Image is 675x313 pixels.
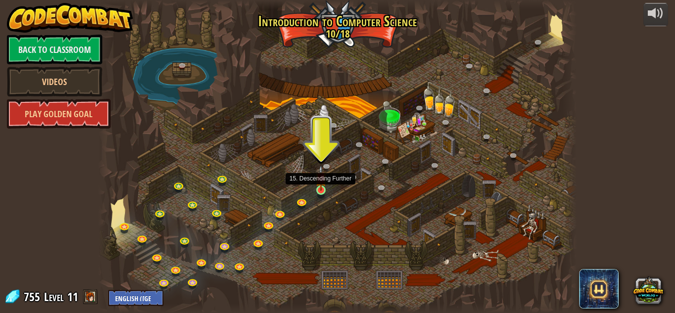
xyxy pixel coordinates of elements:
[67,289,78,305] span: 11
[7,99,111,129] a: Play Golden Goal
[24,289,43,305] span: 755
[7,67,102,96] a: Videos
[7,3,133,33] img: CodeCombat - Learn how to code by playing a game
[643,3,668,26] button: Adjust volume
[315,165,327,191] img: level-banner-unstarted.png
[7,35,102,64] a: Back to Classroom
[44,289,64,305] span: Level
